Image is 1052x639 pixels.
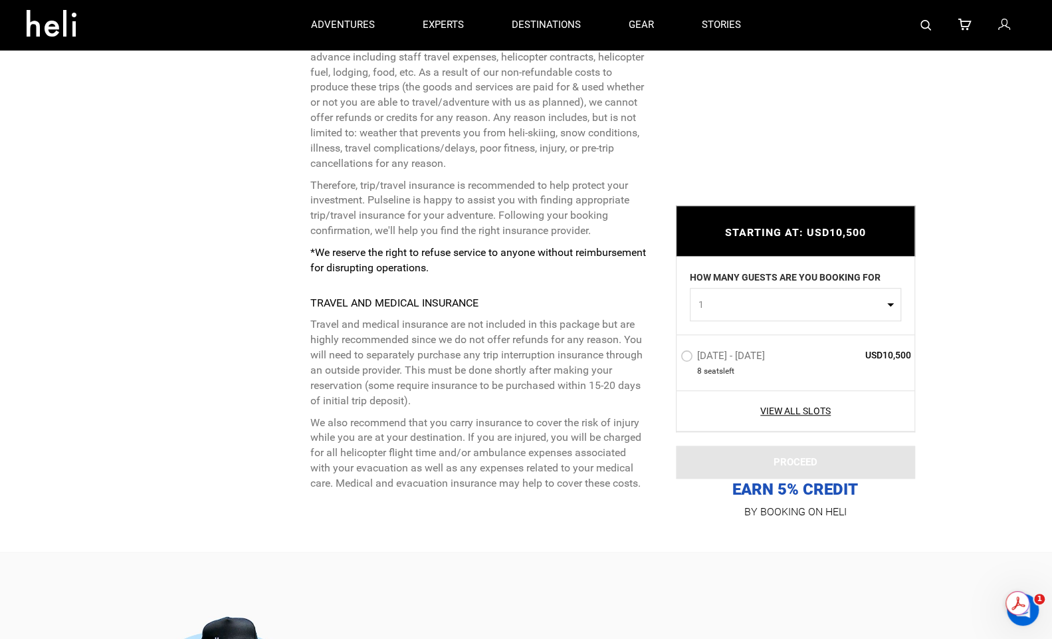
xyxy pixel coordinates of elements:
span: s [719,366,723,377]
strong: *We reserve the right to refuse service to anyone without reimbursement for disrupting operations. [310,246,645,274]
span: STARTING AT: USD10,500 [725,226,866,239]
strong: TRAVEL AND MEDICAL INSURANCE [310,297,478,309]
p: Therefore, trip/travel insurance is recommended to help protect your investment. Pulseline is hap... [310,178,645,239]
span: seat left [704,366,734,377]
p: Travel and medical insurance are not included in this package but are highly recommended since we... [310,317,645,408]
p: experts [423,18,464,32]
label: [DATE] - [DATE] [681,350,768,366]
p: We also recommend that you carry insurance to cover the risk of injury while you are at your dest... [310,416,645,491]
span: 8 [697,366,702,377]
span: USD10,500 [815,348,911,362]
p: This adventure is non-refundable - no exceptions. Much of our overhead for these global experienc... [310,19,645,171]
img: search-bar-icon.svg [920,20,931,31]
a: View All Slots [681,404,911,418]
button: PROCEED [676,446,915,479]
span: 1 [698,298,884,311]
p: BY BOOKING ON HELI [676,503,915,521]
p: destinations [512,18,581,32]
label: HOW MANY GUESTS ARE YOU BOOKING FOR [690,271,881,288]
button: 1 [690,288,901,321]
p: adventures [311,18,375,32]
